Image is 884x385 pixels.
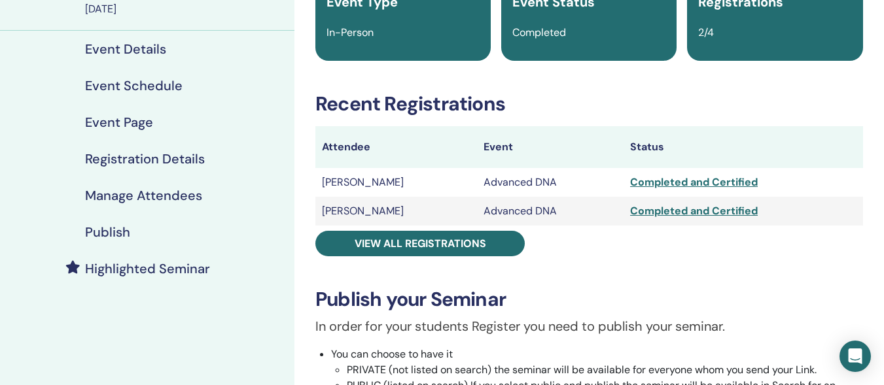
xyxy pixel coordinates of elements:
[477,197,624,226] td: Advanced DNA
[315,231,525,256] a: View all registrations
[698,25,714,39] span: 2/4
[512,25,566,39] span: Completed
[355,237,486,250] span: View all registrations
[85,188,202,203] h4: Manage Attendees
[85,261,210,276] h4: Highlighted Seminar
[315,168,477,197] td: [PERSON_NAME]
[477,168,624,197] td: Advanced DNA
[630,175,857,190] div: Completed and Certified
[315,92,863,116] h3: Recent Registrations
[85,78,183,93] h4: Event Schedule
[477,126,624,168] th: Event
[85,114,153,130] h4: Event Page
[624,126,863,168] th: Status
[315,288,863,311] h3: Publish your Seminar
[85,41,166,57] h4: Event Details
[347,362,863,378] li: PRIVATE (not listed on search) the seminar will be available for everyone whom you send your Link.
[630,203,857,219] div: Completed and Certified
[840,341,871,372] div: Open Intercom Messenger
[315,316,863,336] p: In order for your students Register you need to publish your seminar.
[85,151,205,167] h4: Registration Details
[327,25,374,39] span: In-Person
[315,126,477,168] th: Attendee
[85,224,130,240] h4: Publish
[315,197,477,226] td: [PERSON_NAME]
[85,1,287,17] div: [DATE]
